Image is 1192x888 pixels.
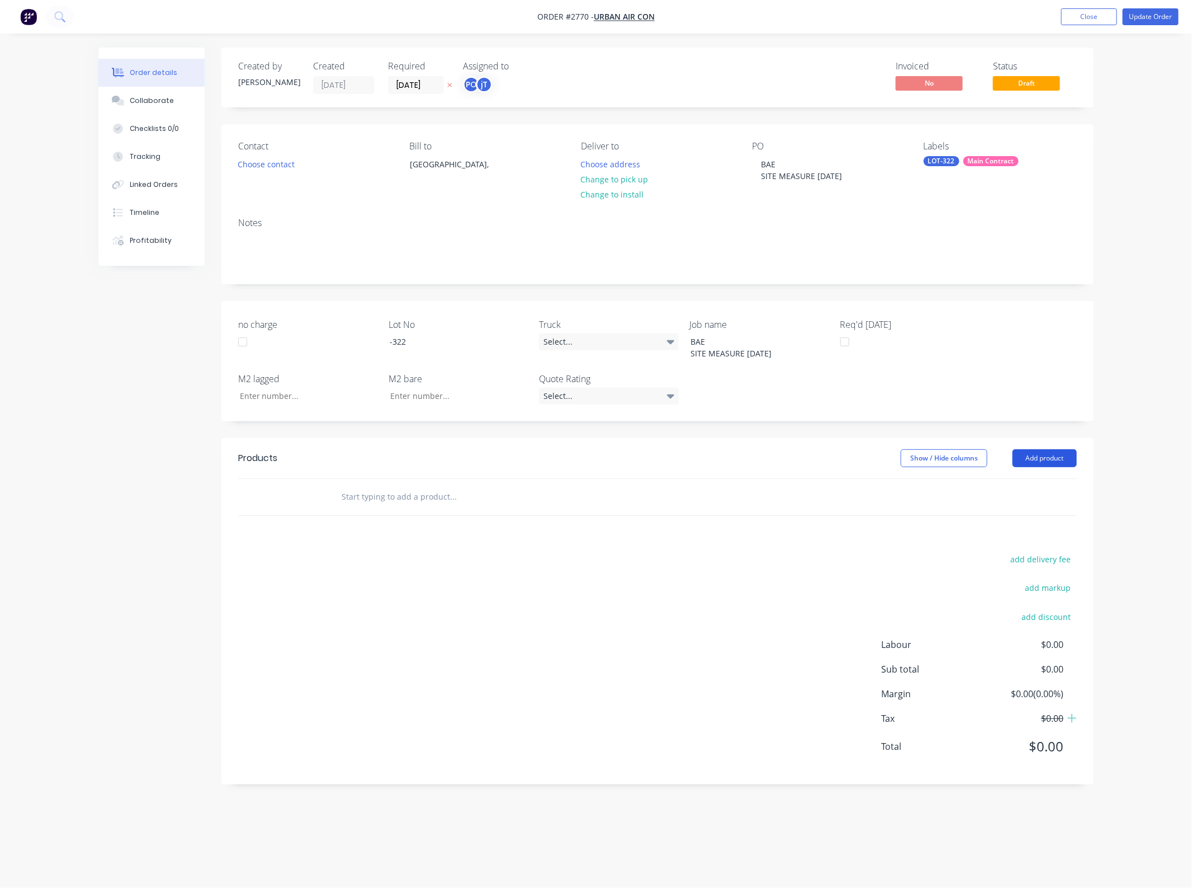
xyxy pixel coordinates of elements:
div: PO [463,76,480,93]
div: Assigned to [463,61,575,72]
button: Profitability [98,227,205,255]
div: Created [313,61,375,72]
button: add delivery fee [1005,552,1077,567]
div: [GEOGRAPHIC_DATA], [410,157,503,172]
div: Invoiced [896,61,980,72]
label: Req'd [DATE] [840,318,980,331]
div: LOT-322 [924,156,959,166]
div: Checklists 0/0 [130,124,179,134]
div: Select... [539,388,679,405]
input: Enter number... [230,388,378,405]
input: Enter number... [381,388,528,405]
span: $0.00 ( 0.00 %) [981,687,1063,701]
button: Show / Hide columns [901,449,987,467]
button: Collaborate [98,87,205,115]
div: Notes [238,218,1077,228]
div: Contact [238,141,391,152]
span: Draft [993,76,1060,90]
label: Lot No [389,318,528,331]
span: $0.00 [981,638,1063,651]
div: Labels [924,141,1077,152]
label: Job name [690,318,830,331]
button: Change to pick up [575,172,654,187]
span: Order #2770 - [537,12,594,22]
button: Tracking [98,143,205,171]
a: Urban Air Con [594,12,655,22]
span: $0.00 [981,663,1063,676]
button: Checklists 0/0 [98,115,205,143]
label: Truck [539,318,679,331]
span: Tax [881,712,981,725]
span: Labour [881,638,981,651]
div: PO [752,141,905,152]
div: BAE SITE MEASURE [DATE] [752,156,851,184]
span: Margin [881,687,981,701]
div: Profitability [130,236,172,246]
button: POjT [463,76,493,93]
div: [PERSON_NAME] [238,76,300,88]
label: M2 bare [389,372,528,386]
button: add markup [1019,580,1077,595]
div: Products [238,452,277,465]
button: Choose contact [232,156,301,171]
span: No [896,76,963,90]
div: Deliver to [581,141,734,152]
div: Required [388,61,450,72]
img: Factory [20,8,37,25]
label: Quote Rating [539,372,679,386]
div: Main Contract [963,156,1019,166]
div: Select... [539,333,679,350]
button: Order details [98,59,205,87]
button: Timeline [98,199,205,227]
div: Collaborate [130,96,174,106]
button: Choose address [575,156,646,171]
div: -322 [381,333,521,350]
div: Timeline [130,208,159,218]
div: Tracking [130,152,160,162]
label: no charge [238,318,378,331]
div: Bill to [409,141,562,152]
div: Linked Orders [130,180,178,190]
button: Change to install [575,187,650,202]
span: $0.00 [981,736,1063,757]
label: M2 lagged [238,372,378,386]
div: Order details [130,68,177,78]
div: Created by [238,61,300,72]
div: [GEOGRAPHIC_DATA], [400,156,512,192]
input: Start typing to add a product... [341,486,565,508]
span: $0.00 [981,712,1063,725]
span: Sub total [881,663,981,676]
div: Status [993,61,1077,72]
div: BAE SITE MEASURE [DATE] [682,333,821,361]
button: add discount [1016,609,1077,624]
div: jT [476,76,493,93]
span: Total [881,740,981,753]
button: Update Order [1123,8,1179,25]
button: Add product [1013,449,1077,467]
button: Close [1061,8,1117,25]
button: Linked Orders [98,171,205,199]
